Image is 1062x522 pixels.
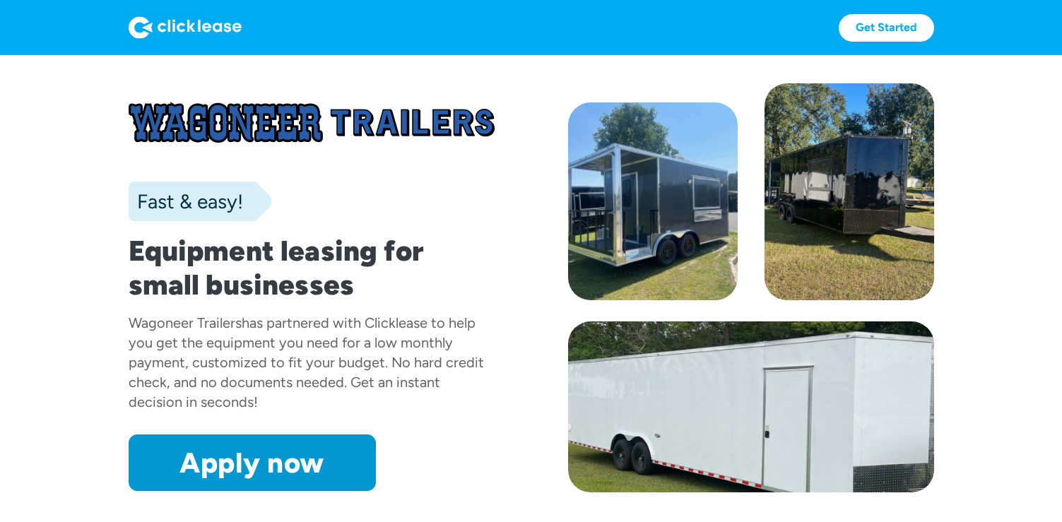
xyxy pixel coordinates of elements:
a: Get Started [839,14,934,42]
div: Fast & easy! [129,187,243,215]
h1: Equipment leasing for small businesses [129,234,495,302]
a: Apply now [129,434,376,491]
div: Wagoneer Trailers [129,314,242,331]
img: Logo [129,16,242,39]
div: has partnered with Clicklease to help you get the equipment you need for a low monthly payment, c... [129,314,484,410]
